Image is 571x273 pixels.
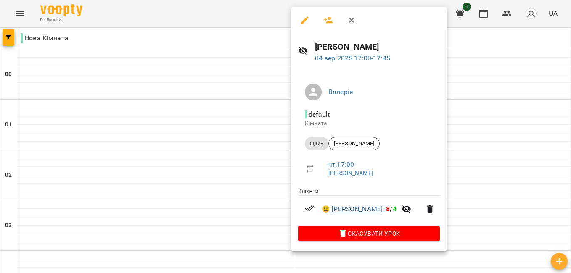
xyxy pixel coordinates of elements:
[328,137,380,150] div: [PERSON_NAME]
[305,140,328,147] span: Індив
[393,205,397,213] span: 4
[328,88,353,96] a: Валерія
[305,119,433,128] p: Кімната
[386,205,390,213] span: 8
[298,187,440,226] ul: Клієнти
[328,170,373,176] a: [PERSON_NAME]
[322,204,383,214] a: 😀 [PERSON_NAME]
[298,226,440,241] button: Скасувати Урок
[305,110,331,118] span: - default
[315,40,440,53] h6: [PERSON_NAME]
[305,228,433,239] span: Скасувати Урок
[329,140,379,147] span: [PERSON_NAME]
[328,160,354,168] a: чт , 17:00
[315,54,390,62] a: 04 вер 2025 17:00-17:45
[305,203,315,213] svg: Візит сплачено
[386,205,396,213] b: /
